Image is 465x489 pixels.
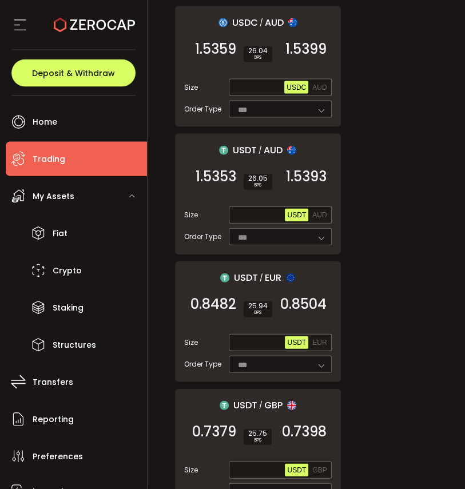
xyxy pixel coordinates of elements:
i: BPS [248,437,267,444]
em: / [259,145,262,156]
span: My Assets [33,188,74,205]
span: 0.7379 [192,426,236,438]
iframe: Chat Widget [408,434,465,489]
img: usdc_portfolio.svg [218,18,228,27]
span: GBP [264,398,283,412]
span: Order Type [184,232,221,242]
span: Reporting [33,411,74,428]
img: eur_portfolio.svg [286,273,295,283]
span: EUR [312,339,327,347]
span: 1.5353 [196,171,236,182]
img: aud_portfolio.svg [288,18,297,27]
i: BPS [248,54,268,61]
span: Size [184,82,198,93]
img: usdt_portfolio.svg [219,146,228,155]
button: AUD [310,81,329,94]
img: gbp_portfolio.svg [287,401,296,410]
span: 26.05 [248,175,268,182]
span: USDC [232,15,258,30]
em: / [259,400,263,411]
span: AUD [264,143,283,157]
span: 1.5399 [285,43,327,55]
span: Fiat [53,225,67,242]
span: Crypto [53,263,82,279]
button: AUD [310,209,329,221]
span: USDT [234,271,258,285]
button: USDT [285,464,308,476]
span: Transfers [33,374,73,391]
span: 25.75 [248,430,267,437]
span: Staking [53,300,84,316]
img: aud_portfolio.svg [287,146,296,155]
button: GBP [310,464,329,476]
span: USDT [233,143,257,157]
em: / [260,18,263,28]
img: usdt_portfolio.svg [220,401,229,410]
span: 1.5359 [195,43,236,55]
span: Size [184,337,198,348]
span: USDT [233,398,257,412]
span: Home [33,114,57,130]
button: USDC [284,81,308,94]
span: 0.8482 [190,299,236,310]
span: Size [184,210,198,220]
button: EUR [310,336,329,349]
i: BPS [248,182,268,189]
span: 25.94 [248,303,268,309]
span: Order Type [184,359,221,369]
span: 0.8504 [280,299,327,310]
span: 0.7398 [282,426,327,438]
img: usdt_portfolio.svg [220,273,229,283]
span: USDT [287,466,306,474]
span: USDT [287,339,306,347]
span: Size [184,465,198,475]
button: Deposit & Withdraw [11,59,136,87]
span: 1.5393 [286,171,327,182]
span: Structures [53,337,96,353]
span: Deposit & Withdraw [32,69,115,77]
span: USDC [287,84,306,92]
i: BPS [248,309,268,316]
span: AUD [312,211,327,219]
span: USDT [287,211,306,219]
span: Trading [33,151,65,168]
button: USDT [285,336,308,349]
span: GBP [312,466,327,474]
span: AUD [265,15,284,30]
em: / [260,273,263,283]
button: USDT [285,209,308,221]
span: Order Type [184,104,221,114]
span: Preferences [33,448,83,465]
span: 26.04 [248,47,268,54]
span: EUR [265,271,281,285]
span: AUD [312,84,327,92]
